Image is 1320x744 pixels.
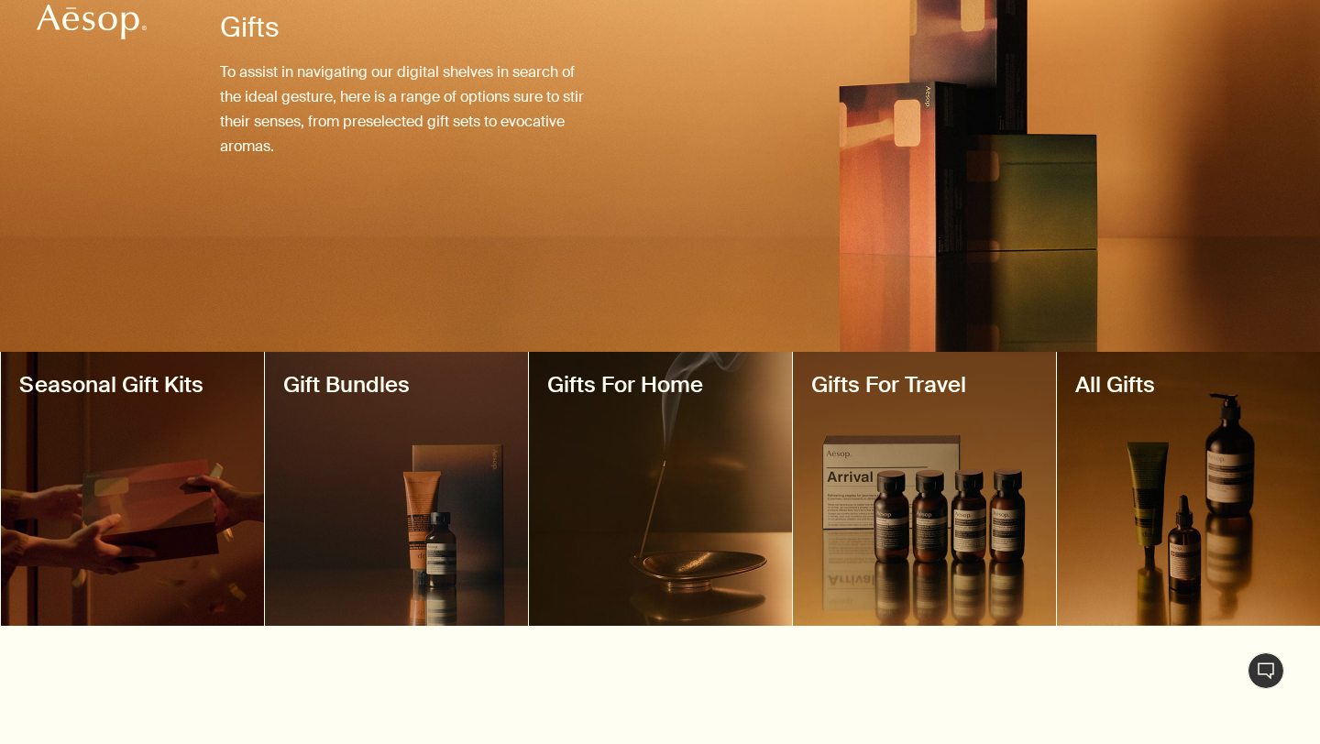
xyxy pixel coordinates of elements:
svg: Aesop [37,4,147,40]
a: A selection of gifts for the homeGifts For Home [529,352,792,626]
h2: Gifts For Home [547,370,774,399]
h2: Seasonal Gift Kits [19,370,246,399]
a: Seasonal Gift Kit 'Screen 1' being passed between two peopleSeasonal Gift Kits [1,352,264,626]
h1: Gifts [220,9,587,46]
h2: All Gifts [1075,370,1302,399]
p: To assist in navigating our digital shelves in search of the ideal gesture, here is a range of op... [220,60,587,159]
a: A curated selection of Aesop products in a festive gift box Gift Bundles [265,352,528,626]
h2: Gifts For Travel [811,370,1038,399]
button: Chat en direct [1248,652,1284,689]
a: Explore all giftsAll Gifts [1057,352,1320,626]
a: Arrival Gift KitGifts For Travel [793,352,1056,626]
h2: Gift Bundles [283,370,510,399]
